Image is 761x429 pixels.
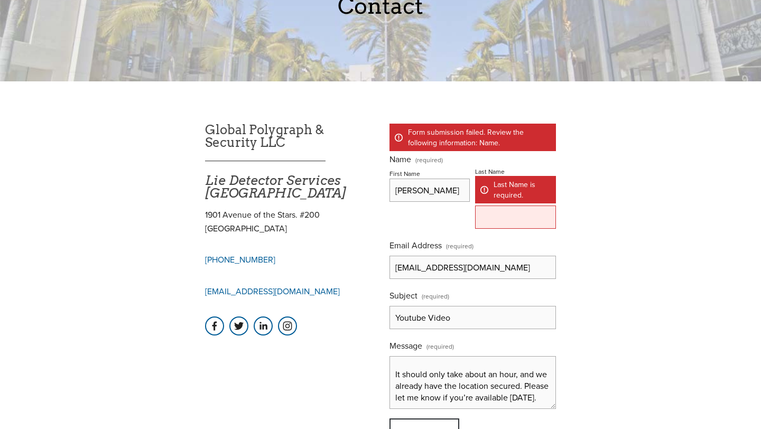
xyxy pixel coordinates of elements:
[389,340,422,351] span: Message
[389,169,420,178] div: First Name
[205,254,275,265] a: [PHONE_NUMBER]
[205,285,340,297] a: [EMAIL_ADDRESS][DOMAIN_NAME]
[415,157,443,163] span: (required)
[254,316,273,335] a: Oded Gelfer
[229,316,248,335] a: GPS
[205,173,346,201] em: Lie Detector Services [GEOGRAPHIC_DATA]
[389,239,442,251] span: Email Address
[389,290,417,301] span: Subject
[422,288,449,304] span: (required)
[278,316,297,335] a: Instagram
[205,316,224,335] a: Iosac Cholgain
[426,339,454,354] span: (required)
[389,356,556,409] textarea: Hi there, My name is [PERSON_NAME], and I’m the producer for 4fun, a YouTube channel with over 2 ...
[389,124,556,151] p: Form submission failed. Review the following information: Name.
[446,238,474,254] span: (required)
[205,208,372,235] p: 1901 Avenue of the Stars. #200 [GEOGRAPHIC_DATA]
[475,176,555,203] p: Last Name is required.
[475,167,555,176] div: Last Name
[205,124,372,200] h1: Global Polygraph & Security LLC ___________________
[389,153,411,165] span: Name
